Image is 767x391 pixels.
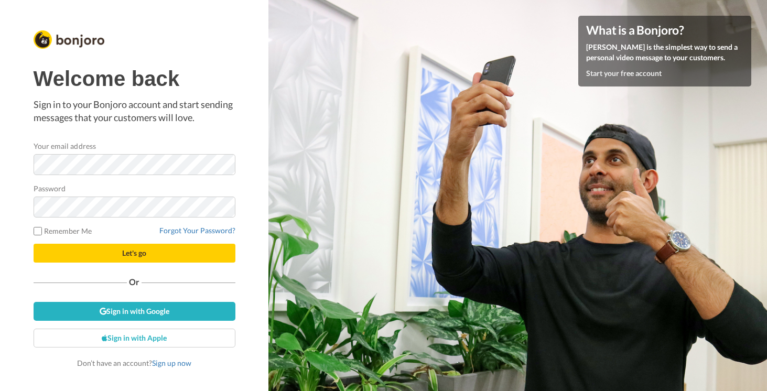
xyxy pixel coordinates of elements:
input: Remember Me [34,227,42,235]
h4: What is a Bonjoro? [586,24,743,37]
a: Sign in with Apple [34,329,235,347]
label: Your email address [34,140,96,151]
a: Start your free account [586,69,662,78]
a: Forgot Your Password? [159,226,235,235]
span: Don’t have an account? [77,359,191,367]
h1: Welcome back [34,67,235,90]
span: Let's go [122,248,146,257]
p: Sign in to your Bonjoro account and start sending messages that your customers will love. [34,98,235,125]
a: Sign in with Google [34,302,235,321]
label: Remember Me [34,225,92,236]
label: Password [34,183,66,194]
a: Sign up now [152,359,191,367]
span: Or [127,278,142,286]
p: [PERSON_NAME] is the simplest way to send a personal video message to your customers. [586,42,743,63]
button: Let's go [34,244,235,263]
